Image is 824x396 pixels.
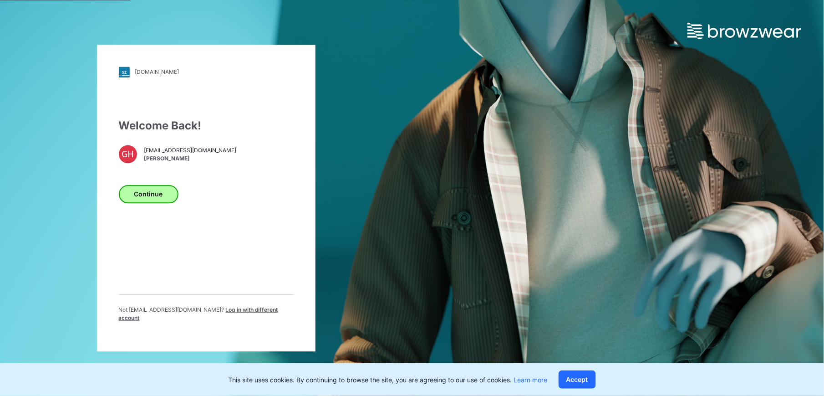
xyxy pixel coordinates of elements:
[135,69,179,76] div: [DOMAIN_NAME]
[119,185,178,203] button: Continue
[514,376,548,384] a: Learn more
[687,23,801,39] img: browzwear-logo.e42bd6dac1945053ebaf764b6aa21510.svg
[119,306,294,322] p: Not [EMAIL_ADDRESS][DOMAIN_NAME] ?
[559,370,596,389] button: Accept
[119,67,130,77] img: stylezone-logo.562084cfcfab977791bfbf7441f1a819.svg
[144,155,237,163] span: [PERSON_NAME]
[144,147,237,155] span: [EMAIL_ADDRESS][DOMAIN_NAME]
[119,67,294,77] a: [DOMAIN_NAME]
[119,118,294,134] div: Welcome Back!
[229,375,548,385] p: This site uses cookies. By continuing to browse the site, you are agreeing to our use of cookies.
[119,145,137,163] div: GH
